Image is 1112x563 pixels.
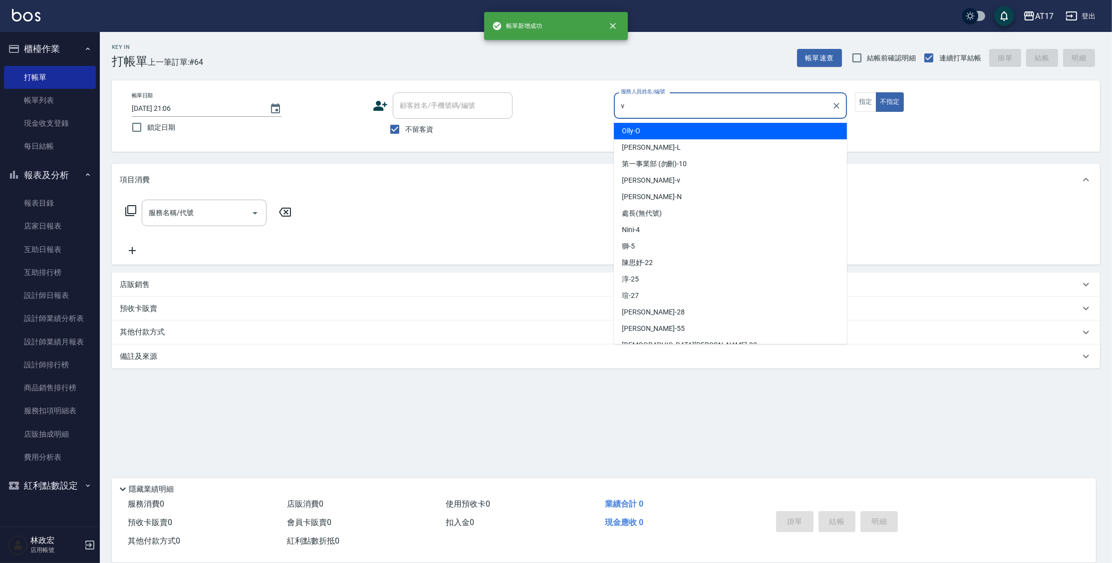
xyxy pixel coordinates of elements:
span: [PERSON_NAME] -55 [622,323,685,334]
p: 預收卡販賣 [120,303,157,314]
span: 預收卡販賣 0 [128,518,172,527]
span: 現金應收 0 [605,518,643,527]
span: [PERSON_NAME] -v [622,175,680,186]
a: 服務扣項明細表 [4,399,96,422]
button: 登出 [1062,7,1100,25]
a: 設計師日報表 [4,284,96,307]
a: 店家日報表 [4,215,96,238]
h2: Key In [112,44,148,50]
span: 使用預收卡 0 [446,499,490,509]
span: 獅 -5 [622,241,635,252]
button: 櫃檯作業 [4,36,96,62]
div: AT17 [1035,10,1054,22]
span: 瑄 -27 [622,290,639,301]
button: Open [247,205,263,221]
span: 紅利點數折抵 0 [287,536,339,546]
span: 服務消費 0 [128,499,164,509]
button: Clear [830,99,843,113]
div: 項目消費 [112,164,1100,196]
a: 每日結帳 [4,135,96,158]
p: 店販銷售 [120,280,150,290]
button: 帳單速查 [797,49,842,67]
span: 帳單新增成功 [492,21,542,31]
button: 指定 [855,92,876,112]
button: 不指定 [876,92,904,112]
h3: 打帳單 [112,54,148,68]
div: 其他付款方式 [112,320,1100,344]
span: Nini -4 [622,225,640,235]
span: [PERSON_NAME] -28 [622,307,685,317]
span: [DEMOGRAPHIC_DATA][PERSON_NAME] -93 [622,340,757,350]
p: 隱藏業績明細 [129,484,174,495]
input: YYYY/MM/DD hh:mm [132,100,260,117]
span: 上一筆訂單:#64 [148,56,204,68]
a: 現金收支登錄 [4,112,96,135]
span: 業績合計 0 [605,499,643,509]
span: 陳思妤 -22 [622,258,653,268]
button: 報表及分析 [4,162,96,188]
a: 互助排行榜 [4,261,96,284]
div: 預收卡販賣 [112,296,1100,320]
span: 扣入金 0 [446,518,474,527]
a: 打帳單 [4,66,96,89]
a: 商品銷售排行榜 [4,376,96,399]
a: 帳單列表 [4,89,96,112]
a: 設計師業績分析表 [4,307,96,330]
p: 備註及來源 [120,351,157,362]
div: 備註及來源 [112,344,1100,368]
span: 會員卡販賣 0 [287,518,331,527]
img: Logo [12,9,40,21]
p: 項目消費 [120,175,150,185]
span: 鎖定日期 [147,122,175,133]
div: 店販銷售 [112,273,1100,296]
span: [PERSON_NAME] -L [622,142,681,153]
p: 店用帳號 [30,546,81,555]
a: 設計師排行榜 [4,353,96,376]
a: 互助日報表 [4,238,96,261]
a: 報表目錄 [4,192,96,215]
button: save [994,6,1014,26]
span: 不留客資 [405,124,433,135]
label: 服務人員姓名/編號 [621,88,665,95]
span: 結帳前確認明細 [867,53,916,63]
a: 店販抽成明細 [4,423,96,446]
span: 連續打單結帳 [939,53,981,63]
a: 費用分析表 [4,446,96,469]
label: 帳單日期 [132,92,153,99]
span: 其他付款方式 0 [128,536,180,546]
a: 設計師業績月報表 [4,330,96,353]
button: AT17 [1019,6,1058,26]
img: Person [8,535,28,555]
button: 紅利點數設定 [4,473,96,499]
span: 第一事業部 (勿刪) -10 [622,159,687,169]
span: [PERSON_NAME] -N [622,192,682,202]
span: 店販消費 0 [287,499,323,509]
span: 處長 (無代號) [622,208,662,219]
p: 其他付款方式 [120,327,170,338]
h5: 林政宏 [30,536,81,546]
button: Choose date, selected date is 2025-09-13 [264,97,287,121]
span: Olly -O [622,126,640,136]
span: 淳 -25 [622,274,639,284]
button: close [602,15,624,37]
